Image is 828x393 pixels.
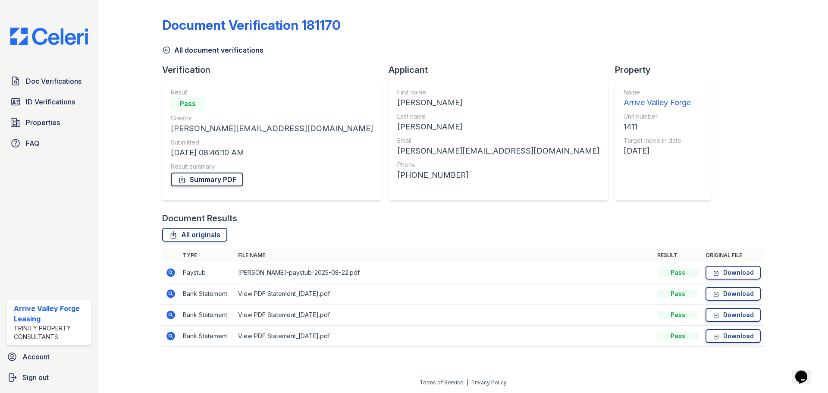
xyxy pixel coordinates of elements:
td: Bank Statement [179,326,235,347]
div: [DATE] [624,145,691,157]
a: All originals [162,228,227,242]
div: [PERSON_NAME] [397,97,599,109]
div: Arrive Valley Forge [624,97,691,109]
div: [PERSON_NAME] [397,121,599,133]
iframe: chat widget [792,358,819,384]
a: All document verifications [162,45,263,55]
th: Type [179,248,235,262]
div: [PERSON_NAME][EMAIL_ADDRESS][DOMAIN_NAME] [397,145,599,157]
a: Download [706,329,761,343]
div: [PHONE_NUMBER] [397,169,599,181]
div: Submitted [171,138,373,147]
div: Property [615,64,718,76]
div: Document Verification 181170 [162,17,341,33]
div: Pass [657,332,699,340]
th: Result [654,248,702,262]
div: Arrive Valley Forge Leasing [14,303,88,324]
div: Target move in date [624,136,691,145]
span: Sign out [22,372,49,383]
td: [PERSON_NAME]-paystub-2025-08-22.pdf [235,262,654,283]
div: Pass [657,311,699,319]
div: | [467,379,468,386]
div: Unit number [624,112,691,121]
div: Pass [657,268,699,277]
a: ID Verifications [7,93,91,110]
div: Phone [397,160,599,169]
div: [DATE] 08:46:10 AM [171,147,373,159]
img: CE_Logo_Blue-a8612792a0a2168367f1c8372b55b34899dd931a85d93a1a3d3e32e68fde9ad4.png [3,28,95,45]
div: Pass [657,289,699,298]
a: Download [706,308,761,322]
td: View PDF Statement_[DATE].pdf [235,283,654,305]
span: Doc Verifications [26,76,82,86]
a: Account [3,348,95,365]
th: File name [235,248,654,262]
td: Bank Statement [179,283,235,305]
div: Applicant [389,64,615,76]
th: Original file [702,248,764,262]
a: Terms of Service [420,379,464,386]
td: View PDF Statement_[DATE].pdf [235,326,654,347]
span: Account [22,352,50,362]
a: FAQ [7,135,91,152]
span: FAQ [26,138,40,148]
div: Pass [171,97,205,110]
a: Properties [7,114,91,131]
span: Properties [26,117,60,128]
td: Bank Statement [179,305,235,326]
a: Privacy Policy [471,379,507,386]
td: Paystub [179,262,235,283]
a: Doc Verifications [7,72,91,90]
div: Verification [162,64,389,76]
div: [PERSON_NAME][EMAIL_ADDRESS][DOMAIN_NAME] [171,123,373,135]
a: Name Arrive Valley Forge [624,88,691,109]
div: Document Results [162,212,237,224]
div: 1411 [624,121,691,133]
div: Name [624,88,691,97]
td: View PDF Statement_[DATE].pdf [235,305,654,326]
a: Download [706,287,761,301]
span: ID Verifications [26,97,75,107]
div: First name [397,88,599,97]
div: Result summary [171,162,373,171]
div: Last name [397,112,599,121]
div: Trinity Property Consultants [14,324,88,341]
a: Download [706,266,761,280]
a: Summary PDF [171,173,243,186]
div: Email [397,136,599,145]
div: Result [171,88,373,97]
div: Creator [171,114,373,123]
a: Sign out [3,369,95,386]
